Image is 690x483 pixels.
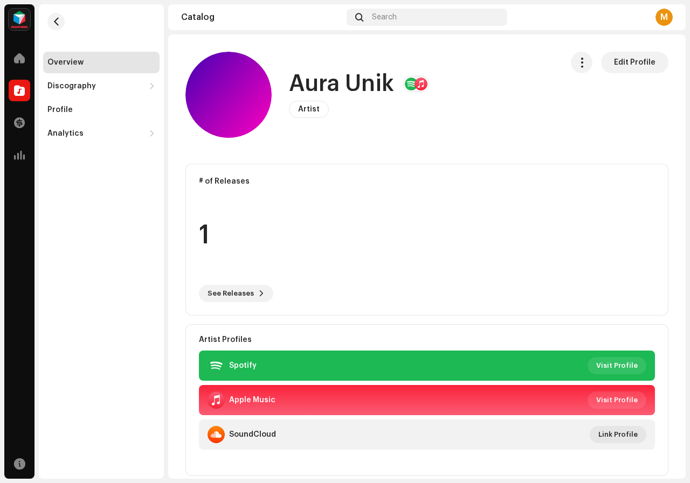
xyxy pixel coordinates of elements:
img: feab3aad-9b62-475c-8caf-26f15a9573ee [9,9,30,30]
re-m-nav-item: Profile [43,99,160,121]
div: SoundCloud [229,430,276,439]
span: Visit Profile [596,389,638,411]
h1: Aura Unik [289,72,394,96]
div: Profile [47,106,73,114]
span: Link Profile [598,424,638,445]
div: Spotify [229,361,257,370]
div: Apple Music [229,396,275,404]
re-m-nav-dropdown: Discography [43,75,160,97]
span: Artist [298,106,320,113]
button: Link Profile [590,426,646,443]
re-m-nav-item: Overview [43,52,160,73]
re-m-nav-dropdown: Analytics [43,123,160,144]
div: Discography [47,82,96,90]
button: Visit Profile [588,357,646,374]
button: Edit Profile [601,52,668,73]
span: Edit Profile [614,52,655,73]
div: Overview [47,58,84,67]
span: See Releases [208,283,254,304]
span: Visit Profile [596,355,638,376]
strong: Artist Profiles [199,335,252,344]
div: M [655,9,673,26]
div: Catalog [181,13,342,22]
button: See Releases [199,285,273,302]
re-o-card-data: # of Releases [185,164,668,316]
div: # of Releases [199,177,655,186]
span: Search [372,13,397,22]
div: Analytics [47,129,84,138]
button: Visit Profile [588,391,646,409]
